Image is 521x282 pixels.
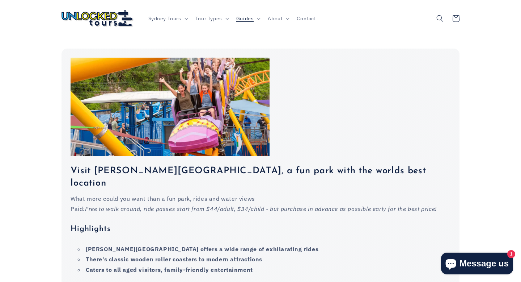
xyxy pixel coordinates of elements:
img: Unlocked Tours [62,10,134,27]
strong: There's classic wooden roller coasters to modern attractions [86,256,262,263]
p: Paid: [71,204,450,214]
summary: About [263,11,292,26]
summary: Guides [232,11,264,26]
span: Guides [236,15,254,21]
summary: Sydney Tours [144,11,191,26]
h4: Highlights [71,224,450,234]
span: Sydney Tours [148,15,181,21]
p: What more could you want than a fun park, rides and water views [71,194,450,204]
a: Contact [292,11,320,26]
a: Unlocked Tours [59,7,137,29]
span: About [268,15,283,21]
summary: Search [432,11,448,26]
em: Free to walk around, ride passes start from $44/adult, $34/child - but purchase in advance as pos... [85,205,437,212]
inbox-online-store-chat: Shopify online store chat [439,253,515,276]
strong: Caters to all aged visitors, family-friendly entertainment [86,266,253,273]
summary: Tour Types [191,11,232,26]
span: Tour Types [195,15,222,21]
h3: Visit [PERSON_NAME][GEOGRAPHIC_DATA], a fun park with the worlds best location [71,165,450,190]
strong: [PERSON_NAME][GEOGRAPHIC_DATA] offers a wide range of exhilarating rides [86,245,318,253]
span: Contact [297,15,316,21]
